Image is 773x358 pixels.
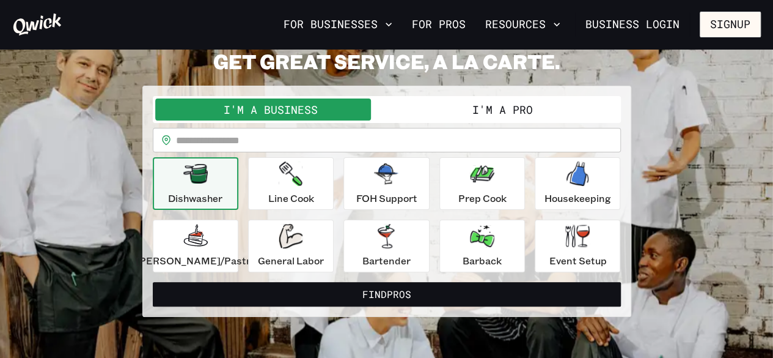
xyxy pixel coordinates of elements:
p: Bartender [362,253,411,268]
button: Signup [700,12,761,37]
button: I'm a Business [155,99,387,121]
button: Event Setup [535,220,620,272]
button: Dishwasher [153,157,238,210]
button: [PERSON_NAME]/Pastry [153,220,238,272]
p: Line Cook [268,191,314,206]
p: Barback [463,253,502,268]
p: Housekeeping [544,191,611,206]
button: I'm a Pro [387,99,618,121]
p: Dishwasher [168,191,222,206]
a: For Pros [407,14,471,35]
button: Resources [480,14,565,35]
button: Barback [439,220,525,272]
p: FOH Support [356,191,417,206]
button: Bartender [343,220,429,272]
button: General Labor [248,220,334,272]
p: Event Setup [549,253,606,268]
button: FindPros [153,282,621,307]
p: Prep Cook [458,191,506,206]
a: Business Login [575,12,690,37]
button: Prep Cook [439,157,525,210]
h2: GET GREAT SERVICE, A LA CARTE. [142,49,631,73]
p: General Labor [258,253,324,268]
p: [PERSON_NAME]/Pastry [136,253,255,268]
button: Line Cook [248,157,334,210]
button: Housekeeping [535,157,620,210]
button: For Businesses [279,14,397,35]
button: FOH Support [343,157,429,210]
